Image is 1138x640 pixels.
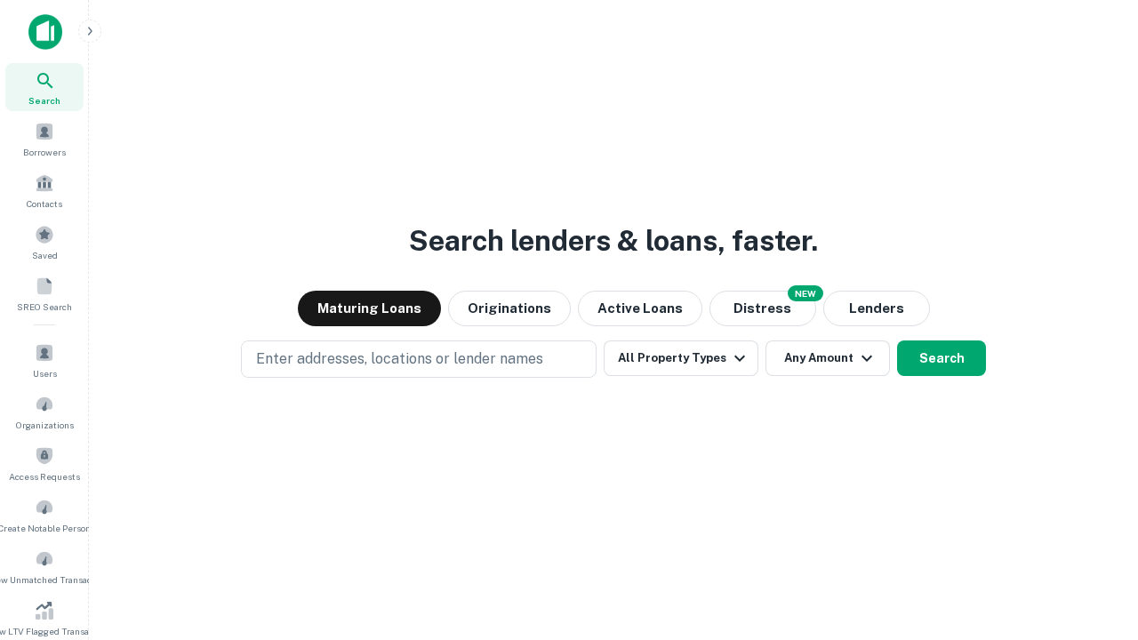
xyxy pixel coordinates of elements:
a: Contacts [5,166,84,214]
span: SREO Search [17,300,72,314]
a: Users [5,336,84,384]
a: Search [5,63,84,111]
button: Originations [448,291,571,326]
a: Borrowers [5,115,84,163]
a: Review Unmatched Transactions [5,542,84,590]
h3: Search lenders & loans, faster. [409,220,818,262]
span: Saved [32,248,58,262]
button: Active Loans [578,291,702,326]
span: Search [28,93,60,108]
iframe: Chat Widget [1049,498,1138,583]
p: Enter addresses, locations or lender names [256,348,543,370]
a: Create Notable Person [5,491,84,539]
button: Search distressed loans with lien and other non-mortgage details. [709,291,816,326]
button: Maturing Loans [298,291,441,326]
button: Lenders [823,291,930,326]
span: Users [33,366,57,380]
a: Access Requests [5,439,84,487]
img: capitalize-icon.png [28,14,62,50]
button: Any Amount [765,340,890,376]
span: Borrowers [23,145,66,159]
button: All Property Types [604,340,758,376]
a: SREO Search [5,269,84,317]
span: Contacts [27,196,62,211]
a: Organizations [5,388,84,436]
div: NEW [788,285,823,301]
button: Enter addresses, locations or lender names [241,340,597,378]
button: Search [897,340,986,376]
span: Access Requests [9,469,80,484]
a: Saved [5,218,84,266]
span: Organizations [16,418,74,432]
